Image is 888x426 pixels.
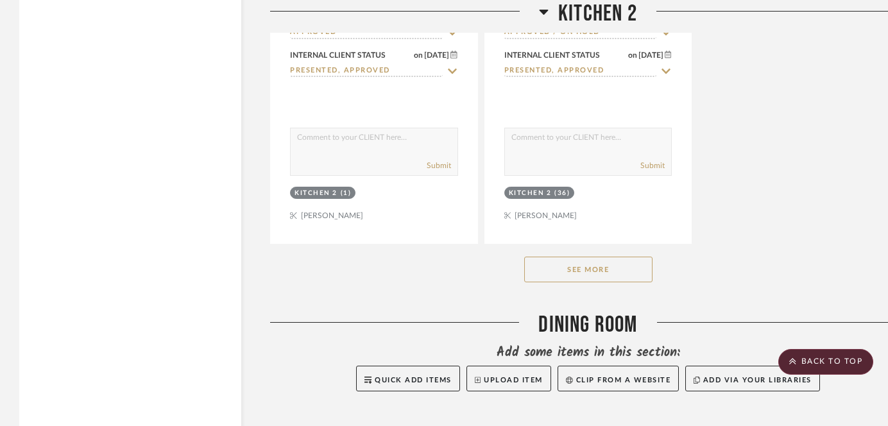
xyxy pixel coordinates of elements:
span: [DATE] [637,51,665,60]
button: Add via your libraries [685,366,820,391]
div: (36) [554,189,570,198]
input: Type to Search… [290,65,443,78]
span: [DATE] [423,51,450,60]
button: Submit [427,160,451,171]
button: Clip from a website [558,366,679,391]
scroll-to-top-button: BACK TO TOP [778,349,873,375]
button: Submit [640,160,665,171]
button: Upload Item [466,366,551,391]
div: Kitchen 2 [509,189,552,198]
div: (1) [341,189,352,198]
span: on [414,51,423,59]
button: See More [524,257,653,282]
div: Internal Client Status [290,49,386,61]
span: Quick Add Items [375,377,452,384]
span: on [628,51,637,59]
button: Quick Add Items [356,366,460,391]
input: Type to Search… [290,27,443,39]
div: Internal Client Status [504,49,600,61]
input: Type to Search… [504,65,657,78]
div: Kitchen 2 [295,189,337,198]
input: Type to Search… [504,27,657,39]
